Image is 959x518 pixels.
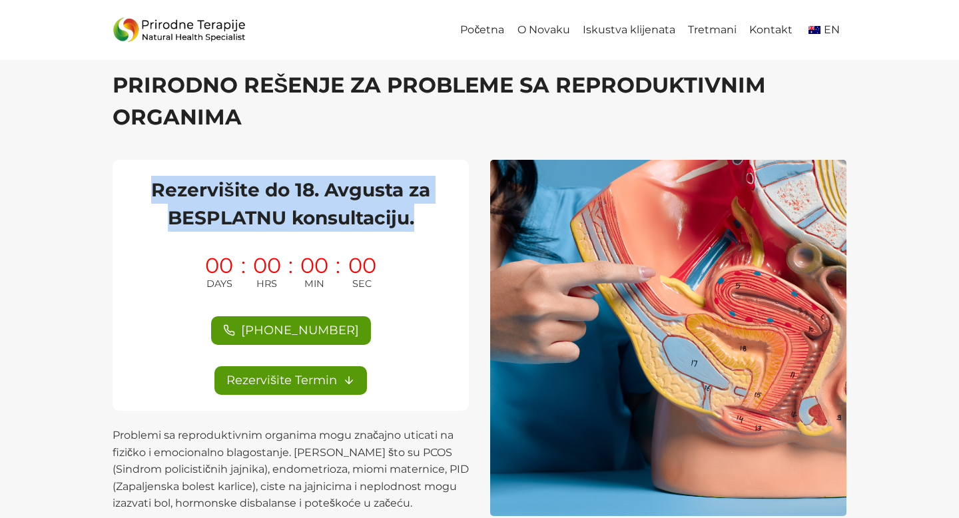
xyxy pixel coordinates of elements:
[681,15,743,45] a: Tretmani
[288,255,293,292] span: :
[336,255,340,292] span: :
[205,255,233,276] span: 00
[304,276,324,292] span: MIN
[454,15,511,45] a: Početna
[300,255,328,276] span: 00
[113,14,246,47] img: Prirodne_Terapije_Logo - Prirodne Terapije
[253,255,281,276] span: 00
[454,15,846,45] nav: Primary Navigation
[211,316,371,345] a: [PHONE_NUMBER]
[808,26,820,34] img: English
[113,69,846,133] h1: PRIRODNO REŠENJE ZA PROBLEME SA REPRODUKTIVNIM ORGANIMA
[256,276,277,292] span: HRS
[352,276,372,292] span: SEC
[129,176,453,232] h2: Rezervišite do 18. Avgusta za BESPLATNU konsultaciju.
[226,371,337,390] span: Rezervišite Termin
[743,15,799,45] a: Kontakt
[206,276,232,292] span: DAYS
[490,160,846,516] img: 3 - Prirodne Terapije
[241,321,359,340] span: [PHONE_NUMBER]
[214,366,367,395] a: Rezervišite Termin
[511,15,576,45] a: O Novaku
[824,23,840,36] span: EN
[241,255,246,292] span: :
[799,15,846,45] a: en_AUEN
[576,15,681,45] a: Iskustva klijenata
[348,255,376,276] span: 00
